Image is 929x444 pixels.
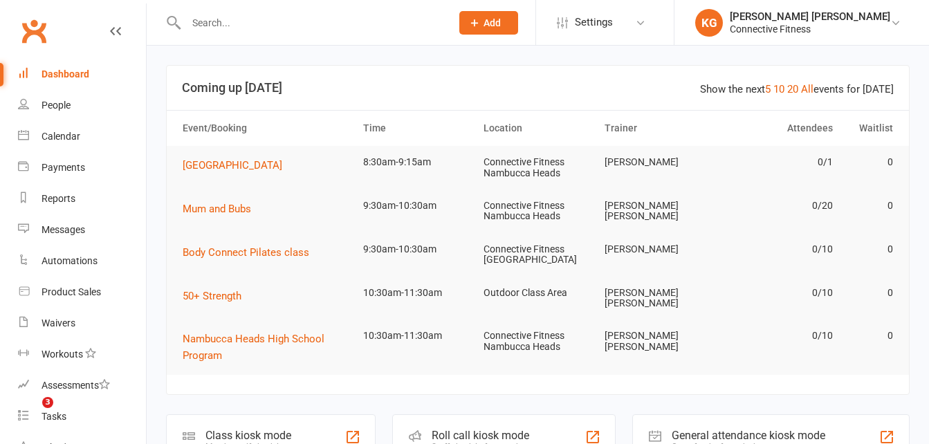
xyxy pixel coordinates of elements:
div: Product Sales [42,286,101,297]
span: Mum and Bubs [183,203,251,215]
div: Connective Fitness [730,23,890,35]
td: 0/10 [719,233,839,266]
div: KG [695,9,723,37]
button: Add [459,11,518,35]
th: Time [357,111,477,146]
div: Messages [42,224,85,235]
td: [PERSON_NAME] [PERSON_NAME] [598,189,719,233]
td: Connective Fitness Nambucca Heads [477,189,598,233]
a: 5 [765,83,771,95]
a: All [801,83,813,95]
td: 0/1 [719,146,839,178]
div: Workouts [42,349,83,360]
td: 10:30am-11:30am [357,320,477,352]
td: 0 [839,320,899,352]
th: Trainer [598,111,719,146]
a: Payments [18,152,146,183]
a: Calendar [18,121,146,152]
button: Mum and Bubs [183,201,261,217]
div: Roll call kiosk mode [432,429,532,442]
td: [PERSON_NAME] [598,146,719,178]
button: [GEOGRAPHIC_DATA] [183,157,292,174]
td: 0 [839,277,899,309]
th: Attendees [719,111,839,146]
div: People [42,100,71,111]
div: Dashboard [42,68,89,80]
a: Messages [18,214,146,246]
input: Search... [182,13,441,33]
div: General attendance kiosk mode [672,429,825,442]
div: Waivers [42,317,75,329]
div: Calendar [42,131,80,142]
div: Assessments [42,380,110,391]
div: Payments [42,162,85,173]
a: Assessments [18,370,146,401]
a: Clubworx [17,14,51,48]
td: [PERSON_NAME] [598,233,719,266]
th: Location [477,111,598,146]
td: [PERSON_NAME] [PERSON_NAME] [598,320,719,363]
td: 0 [839,189,899,222]
span: 50+ Strength [183,290,241,302]
button: Nambucca Heads High School Program [183,331,351,364]
a: Waivers [18,308,146,339]
div: Show the next events for [DATE] [700,81,894,98]
td: 9:30am-10:30am [357,189,477,222]
td: 10:30am-11:30am [357,277,477,309]
div: Tasks [42,411,66,422]
td: Outdoor Class Area [477,277,598,309]
a: Tasks [18,401,146,432]
td: 9:30am-10:30am [357,233,477,266]
th: Event/Booking [176,111,357,146]
button: 50+ Strength [183,288,251,304]
td: 0/10 [719,277,839,309]
a: 10 [773,83,784,95]
span: 3 [42,397,53,408]
a: 20 [787,83,798,95]
td: 0/10 [719,320,839,352]
a: People [18,90,146,121]
iframe: Intercom live chat [14,397,47,430]
span: Settings [575,7,613,38]
h3: Coming up [DATE] [182,81,894,95]
td: 0 [839,146,899,178]
td: Connective Fitness Nambucca Heads [477,146,598,189]
span: Body Connect Pilates class [183,246,309,259]
td: [PERSON_NAME] [PERSON_NAME] [598,277,719,320]
a: Reports [18,183,146,214]
td: 0/20 [719,189,839,222]
td: Connective Fitness Nambucca Heads [477,320,598,363]
td: Connective Fitness [GEOGRAPHIC_DATA] [477,233,598,277]
td: 0 [839,233,899,266]
button: Body Connect Pilates class [183,244,319,261]
div: Reports [42,193,75,204]
a: Product Sales [18,277,146,308]
td: 8:30am-9:15am [357,146,477,178]
a: Dashboard [18,59,146,90]
div: [PERSON_NAME] [PERSON_NAME] [730,10,890,23]
div: Class kiosk mode [205,429,291,442]
span: [GEOGRAPHIC_DATA] [183,159,282,172]
th: Waitlist [839,111,899,146]
span: Nambucca Heads High School Program [183,333,324,362]
a: Automations [18,246,146,277]
div: Automations [42,255,98,266]
a: Workouts [18,339,146,370]
span: Add [484,17,501,28]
